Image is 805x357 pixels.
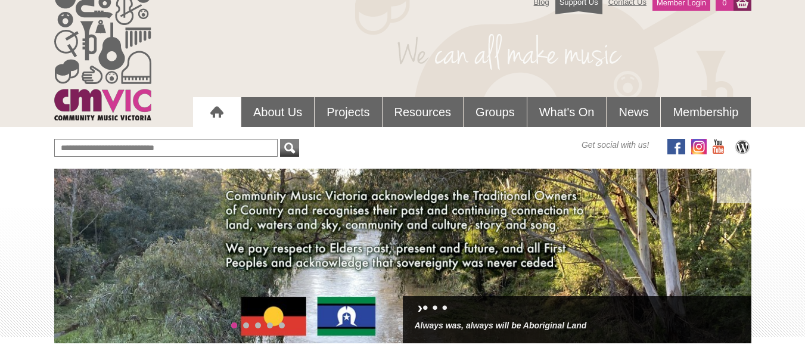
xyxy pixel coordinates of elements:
[527,97,607,127] a: What's On
[415,302,739,319] h2: ›
[582,139,649,151] span: Get social with us!
[464,97,527,127] a: Groups
[661,97,750,127] a: Membership
[415,321,587,330] a: Always was, always will be Aboriginal Land
[733,139,751,154] img: CMVic Blog
[607,97,660,127] a: News
[691,139,707,154] img: icon-instagram.png
[315,97,381,127] a: Projects
[383,97,464,127] a: Resources
[241,97,314,127] a: About Us
[422,299,447,316] a: • • •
